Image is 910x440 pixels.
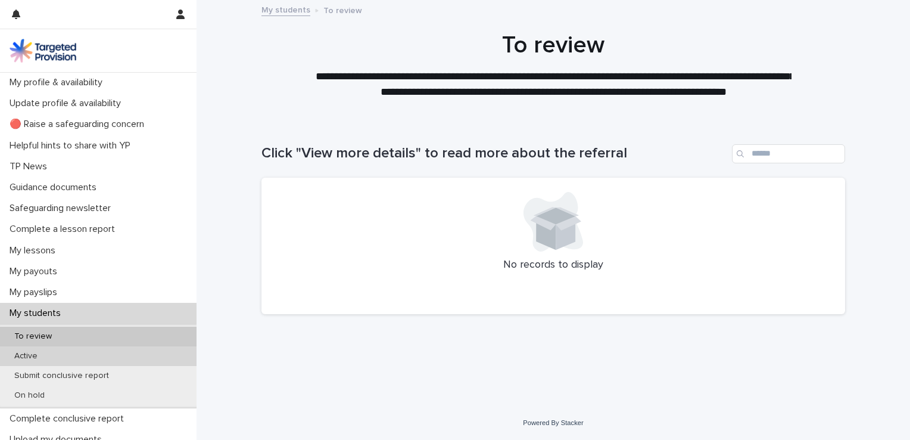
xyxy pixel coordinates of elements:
p: Complete conclusive report [5,413,133,424]
p: No records to display [276,259,831,272]
p: On hold [5,391,54,401]
p: My payslips [5,287,67,298]
p: To review [5,331,61,342]
p: 🔴 Raise a safeguarding concern [5,119,154,130]
p: Submit conclusive report [5,371,119,381]
h1: Click "View more details" to read more about the referral [261,145,727,162]
a: Powered By Stacker [523,419,583,426]
p: My profile & availability [5,77,112,88]
p: Guidance documents [5,182,106,193]
p: TP News [5,161,57,172]
p: Complete a lesson report [5,224,124,235]
input: Search [732,144,845,163]
p: Safeguarding newsletter [5,203,120,214]
p: To review [323,3,362,16]
p: My lessons [5,245,65,256]
h1: To review [261,31,845,60]
p: Helpful hints to share with YP [5,140,140,151]
img: M5nRWzHhSzIhMunXDL62 [10,39,76,63]
p: My students [5,308,70,319]
p: Active [5,351,47,361]
p: Update profile & availability [5,98,130,109]
a: My students [261,2,310,16]
p: My payouts [5,266,67,277]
